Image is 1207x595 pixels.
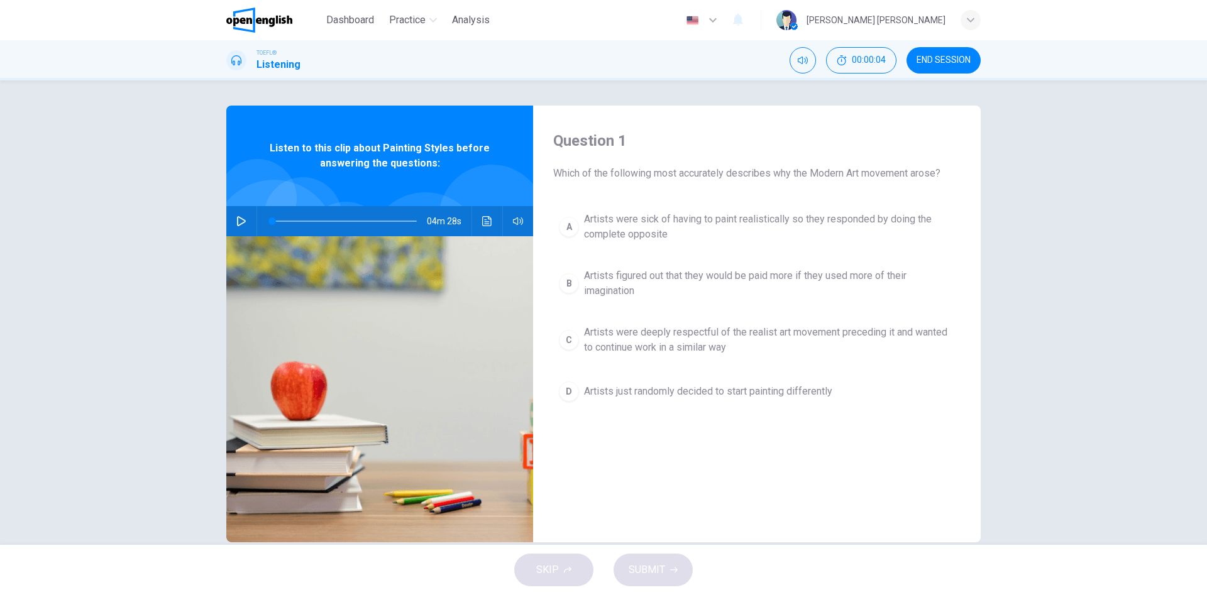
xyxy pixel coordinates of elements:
span: Practice [389,13,426,28]
button: Analysis [447,9,495,31]
span: 00:00:04 [852,55,886,65]
button: DArtists just randomly decided to start painting differently [553,376,961,407]
button: Practice [384,9,442,31]
div: C [559,330,579,350]
span: 04m 28s [427,206,471,236]
span: Which of the following most accurately describes why the Modern Art movement arose? [553,166,961,181]
span: Dashboard [326,13,374,28]
span: Artists were sick of having to paint realistically so they responded by doing the complete opposite [584,212,955,242]
span: Analysis [452,13,490,28]
img: Listen to this clip about Painting Styles before answering the questions: [226,236,533,542]
img: en [685,16,700,25]
button: Click to see the audio transcription [477,206,497,236]
span: Artists were deeply respectful of the realist art movement preceding it and wanted to continue wo... [584,325,955,355]
div: D [559,381,579,401]
span: END SESSION [917,55,971,65]
button: AArtists were sick of having to paint realistically so they responded by doing the complete opposite [553,206,961,248]
h4: Question 1 [553,131,961,151]
div: Mute [790,47,816,74]
div: Hide [826,47,896,74]
button: 00:00:04 [826,47,896,74]
div: B [559,273,579,293]
img: Profile picture [776,10,796,30]
button: Dashboard [321,9,379,31]
span: Artists figured out that they would be paid more if they used more of their imagination [584,268,955,298]
button: CArtists were deeply respectful of the realist art movement preceding it and wanted to continue w... [553,319,961,361]
span: TOEFL® [256,48,277,57]
h1: Listening [256,57,300,72]
img: OpenEnglish logo [226,8,292,33]
div: [PERSON_NAME] [PERSON_NAME] [807,13,945,28]
a: OpenEnglish logo [226,8,321,33]
button: END SESSION [907,47,981,74]
span: Artists just randomly decided to start painting differently [584,384,832,399]
button: BArtists figured out that they would be paid more if they used more of their imagination [553,263,961,304]
div: A [559,217,579,237]
span: Listen to this clip about Painting Styles before answering the questions: [267,141,492,171]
